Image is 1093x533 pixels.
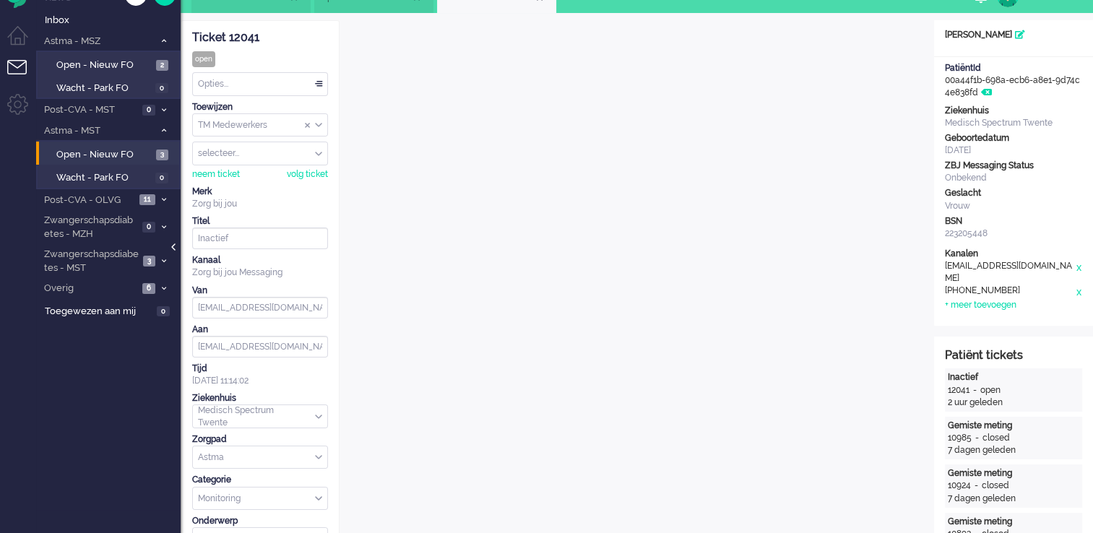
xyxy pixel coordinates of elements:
[971,480,982,492] div: -
[945,172,1082,184] div: Onbekend
[945,227,1082,240] div: 223205448
[192,30,328,46] div: Ticket 12041
[982,480,1009,492] div: closed
[42,103,138,117] span: Post-CVA - MST
[192,515,328,527] div: Onderwerp
[948,493,1079,505] div: 7 dagen geleden
[192,363,328,387] div: [DATE] 11:14:02
[45,305,152,318] span: Toegewezen aan mij
[192,285,328,297] div: Van
[156,149,168,160] span: 3
[42,12,181,27] a: Inbox
[192,101,328,113] div: Toewijzen
[948,516,1079,528] div: Gemiste meting
[143,256,155,266] span: 3
[192,254,328,266] div: Kanaal
[945,260,1075,285] div: [EMAIL_ADDRESS][DOMAIN_NAME]
[945,62,1082,74] div: PatiëntId
[948,480,971,492] div: 10924
[945,200,1082,212] div: Vrouw
[948,444,1079,456] div: 7 dagen geleden
[192,168,240,181] div: neem ticket
[155,83,168,94] span: 0
[945,215,1082,227] div: BSN
[934,29,1093,41] div: [PERSON_NAME]
[42,303,181,318] a: Toegewezen aan mij 0
[945,347,1082,364] div: Patiënt tickets
[948,371,1079,383] div: Inactief
[945,144,1082,157] div: [DATE]
[156,60,168,71] span: 2
[7,26,40,58] li: Dashboard menu
[972,432,982,444] div: -
[945,117,1082,129] div: Medisch Spectrum Twente
[142,222,155,233] span: 0
[948,420,1079,432] div: Gemiste meting
[192,266,328,279] div: Zorg bij jou Messaging
[142,105,155,116] span: 0
[945,105,1082,117] div: Ziekenhuis
[945,160,1082,172] div: ZBJ Messaging Status
[42,214,138,240] span: Zwangerschapsdiabetes - MZH
[192,198,328,210] div: Zorg bij jou
[1075,260,1082,285] div: x
[45,14,181,27] span: Inbox
[56,82,152,95] span: Wacht - Park FO
[945,285,1075,299] div: [PHONE_NUMBER]
[139,194,155,205] span: 11
[42,194,135,207] span: Post-CVA - OLVG
[192,215,328,227] div: Titel
[969,384,980,396] div: -
[7,60,40,92] li: Tickets menu
[155,173,168,183] span: 0
[980,384,1001,396] div: open
[56,148,152,162] span: Open - Nieuw FO
[42,79,179,95] a: Wacht - Park FO 0
[948,432,972,444] div: 10985
[42,35,154,48] span: Astma - MSZ
[945,132,1082,144] div: Geboortedatum
[192,324,328,336] div: Aan
[6,6,569,31] body: Rich Text Area. Press ALT-0 for help.
[934,62,1093,99] div: 00a44f1b-698a-ecb6-a8e1-9d74c4e838fd
[42,248,139,274] span: Zwangerschapsdiabetes - MST
[982,432,1010,444] div: closed
[192,113,328,137] div: Assign Group
[42,282,138,295] span: Overig
[192,474,328,486] div: Categorie
[42,124,154,138] span: Astma - MST
[192,433,328,446] div: Zorgpad
[948,467,1079,480] div: Gemiste meting
[56,171,152,185] span: Wacht - Park FO
[142,283,155,294] span: 6
[1075,285,1082,299] div: x
[945,248,1082,260] div: Kanalen
[948,384,969,396] div: 12041
[287,168,328,181] div: volg ticket
[157,306,170,317] span: 0
[192,51,215,67] div: open
[948,396,1079,409] div: 2 uur geleden
[192,392,328,404] div: Ziekenhuis
[192,363,328,375] div: Tijd
[42,56,179,72] a: Open - Nieuw FO 2
[7,94,40,126] li: Admin menu
[42,169,179,185] a: Wacht - Park FO 0
[192,142,328,165] div: Assign User
[945,299,1016,311] div: + meer toevoegen
[192,186,328,198] div: Merk
[945,187,1082,199] div: Geslacht
[56,58,152,72] span: Open - Nieuw FO
[42,146,179,162] a: Open - Nieuw FO 3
